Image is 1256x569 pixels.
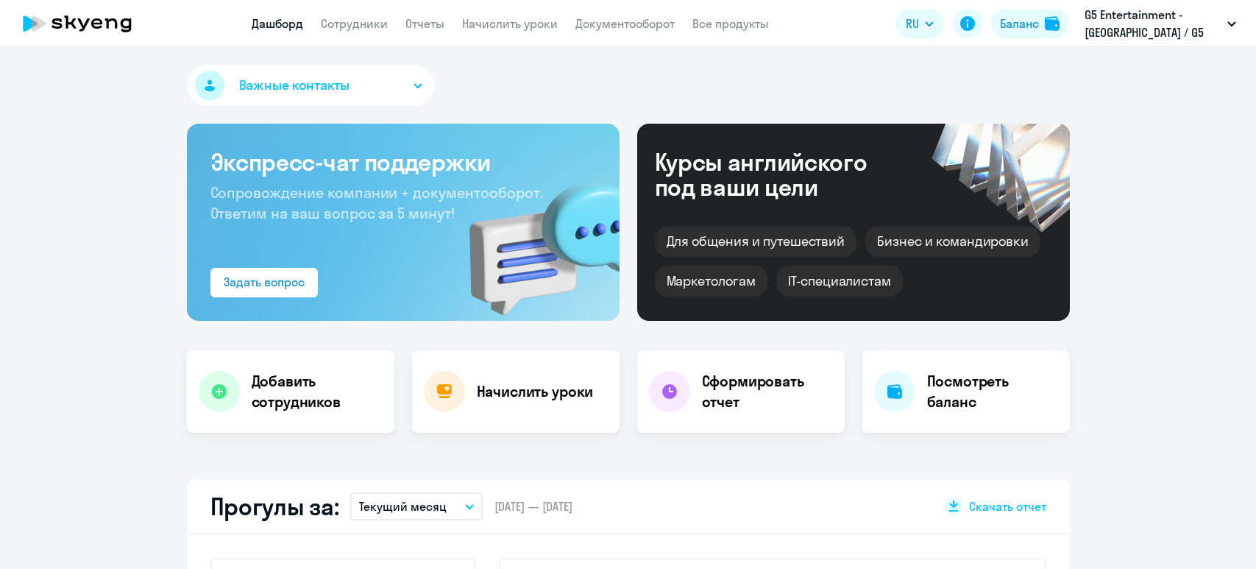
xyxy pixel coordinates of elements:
p: Текущий месяц [359,498,447,515]
button: Балансbalance [991,9,1068,38]
img: balance [1045,16,1060,31]
button: Важные контакты [187,65,434,106]
div: Задать вопрос [224,273,305,291]
div: Для общения и путешествий [655,226,857,257]
h3: Экспресс-чат поддержки [210,147,596,177]
a: Дашборд [252,16,303,31]
span: [DATE] — [DATE] [494,498,572,515]
button: Текущий месяц [350,492,483,520]
h2: Прогулы за: [210,492,339,521]
a: Все продукты [692,16,769,31]
a: Отчеты [405,16,444,31]
button: G5 Entertainment - [GEOGRAPHIC_DATA] / G5 Holdings LTD, G5 Ent - LT [1077,6,1243,41]
div: IT-специалистам [776,266,903,297]
div: Курсы английского под ваши цели [655,149,906,199]
div: Бизнес и командировки [865,226,1040,257]
a: Сотрудники [321,16,388,31]
span: Сопровождение компании + документооборот. Ответим на ваш вопрос за 5 минут! [210,183,543,222]
button: Задать вопрос [210,268,318,297]
span: Важные контакты [239,76,350,95]
a: Начислить уроки [462,16,558,31]
div: Баланс [1000,15,1039,32]
h4: Сформировать отчет [702,371,833,412]
span: RU [906,15,919,32]
h4: Начислить уроки [477,381,594,402]
h4: Добавить сотрудников [252,371,383,412]
h4: Посмотреть баланс [927,371,1058,412]
span: Скачать отчет [969,498,1046,515]
p: G5 Entertainment - [GEOGRAPHIC_DATA] / G5 Holdings LTD, G5 Ent - LT [1085,6,1221,41]
a: Документооборот [575,16,675,31]
button: RU [895,9,944,38]
img: bg-img [448,155,620,321]
div: Маркетологам [655,266,767,297]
